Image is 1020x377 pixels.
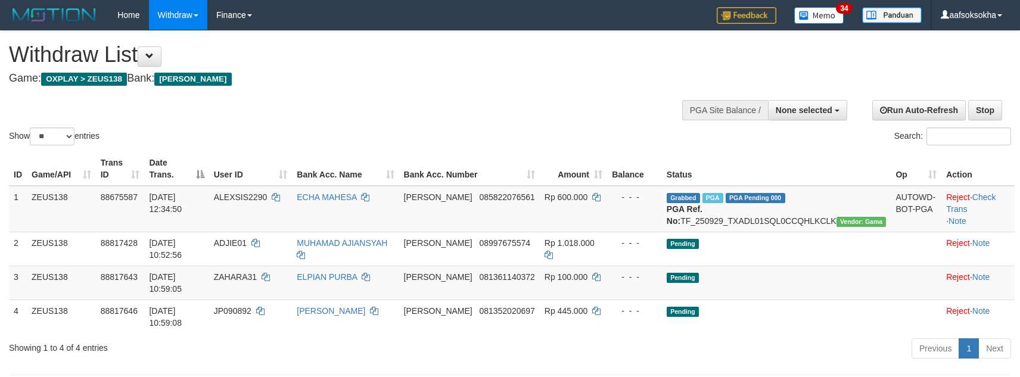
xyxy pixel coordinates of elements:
[404,238,472,248] span: [PERSON_NAME]
[968,100,1002,120] a: Stop
[794,7,844,24] img: Button%20Memo.svg
[941,266,1015,300] td: ·
[9,152,27,186] th: ID
[9,186,27,232] td: 1
[479,238,530,248] span: Copy 08997675574 to clipboard
[149,272,182,294] span: [DATE] 10:59:05
[9,337,416,354] div: Showing 1 to 4 of 4 entries
[214,192,268,202] span: ALEXSIS2290
[545,306,587,316] span: Rp 445.000
[214,272,257,282] span: ZAHARA31
[978,338,1011,359] a: Next
[941,186,1015,232] td: · ·
[662,152,891,186] th: Status
[404,306,472,316] span: [PERSON_NAME]
[41,73,127,86] span: OXPLAY > ZEUS138
[479,306,534,316] span: Copy 081352020697 to clipboard
[926,127,1011,145] input: Search:
[545,238,595,248] span: Rp 1.018.000
[872,100,966,120] a: Run Auto-Refresh
[292,152,399,186] th: Bank Acc. Name: activate to sort column ascending
[9,6,99,24] img: MOTION_logo.png
[214,238,247,248] span: ADJIE01
[101,306,138,316] span: 88817646
[27,152,96,186] th: Game/API: activate to sort column ascending
[612,237,657,249] div: - - -
[836,217,887,227] span: Vendor URL: https://trx31.1velocity.biz
[667,204,702,226] b: PGA Ref. No:
[912,338,959,359] a: Previous
[972,306,990,316] a: Note
[667,239,699,249] span: Pending
[949,216,966,226] a: Note
[946,192,996,214] a: Check Trans
[667,273,699,283] span: Pending
[101,192,138,202] span: 88675587
[404,272,472,282] span: [PERSON_NAME]
[667,307,699,317] span: Pending
[662,186,891,232] td: TF_250929_TXADL01SQL0CCQHLKCLK
[404,192,472,202] span: [PERSON_NAME]
[101,272,138,282] span: 88817643
[607,152,662,186] th: Balance
[972,272,990,282] a: Note
[946,272,970,282] a: Reject
[946,306,970,316] a: Reject
[894,127,1011,145] label: Search:
[612,271,657,283] div: - - -
[9,43,668,67] h1: Withdraw List
[702,193,723,203] span: Marked by aafpengsreynich
[717,7,776,24] img: Feedback.jpg
[682,100,768,120] div: PGA Site Balance /
[27,300,96,334] td: ZEUS138
[209,152,293,186] th: User ID: activate to sort column ascending
[768,100,847,120] button: None selected
[776,105,832,115] span: None selected
[30,127,74,145] select: Showentries
[612,191,657,203] div: - - -
[297,238,387,248] a: MUHAMAD AJIANSYAH
[946,192,970,202] a: Reject
[9,232,27,266] td: 2
[27,266,96,300] td: ZEUS138
[836,3,852,14] span: 34
[214,306,251,316] span: JP090892
[154,73,231,86] span: [PERSON_NAME]
[479,272,534,282] span: Copy 081361140372 to clipboard
[941,152,1015,186] th: Action
[101,238,138,248] span: 88817428
[479,192,534,202] span: Copy 085822076561 to clipboard
[297,192,356,202] a: ECHA MAHESA
[667,193,700,203] span: Grabbed
[862,7,922,23] img: panduan.png
[540,152,607,186] th: Amount: activate to sort column ascending
[144,152,209,186] th: Date Trans.: activate to sort column descending
[9,127,99,145] label: Show entries
[399,152,540,186] th: Bank Acc. Number: activate to sort column ascending
[9,300,27,334] td: 4
[941,300,1015,334] td: ·
[149,192,182,214] span: [DATE] 12:34:50
[726,193,785,203] span: PGA Pending
[972,238,990,248] a: Note
[941,232,1015,266] td: ·
[297,272,357,282] a: ELPIAN PURBA
[891,152,941,186] th: Op: activate to sort column ascending
[27,186,96,232] td: ZEUS138
[297,306,365,316] a: [PERSON_NAME]
[946,238,970,248] a: Reject
[149,238,182,260] span: [DATE] 10:52:56
[612,305,657,317] div: - - -
[149,306,182,328] span: [DATE] 10:59:08
[891,186,941,232] td: AUTOWD-BOT-PGA
[959,338,979,359] a: 1
[545,272,587,282] span: Rp 100.000
[96,152,145,186] th: Trans ID: activate to sort column ascending
[9,266,27,300] td: 3
[27,232,96,266] td: ZEUS138
[545,192,587,202] span: Rp 600.000
[9,73,668,85] h4: Game: Bank:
